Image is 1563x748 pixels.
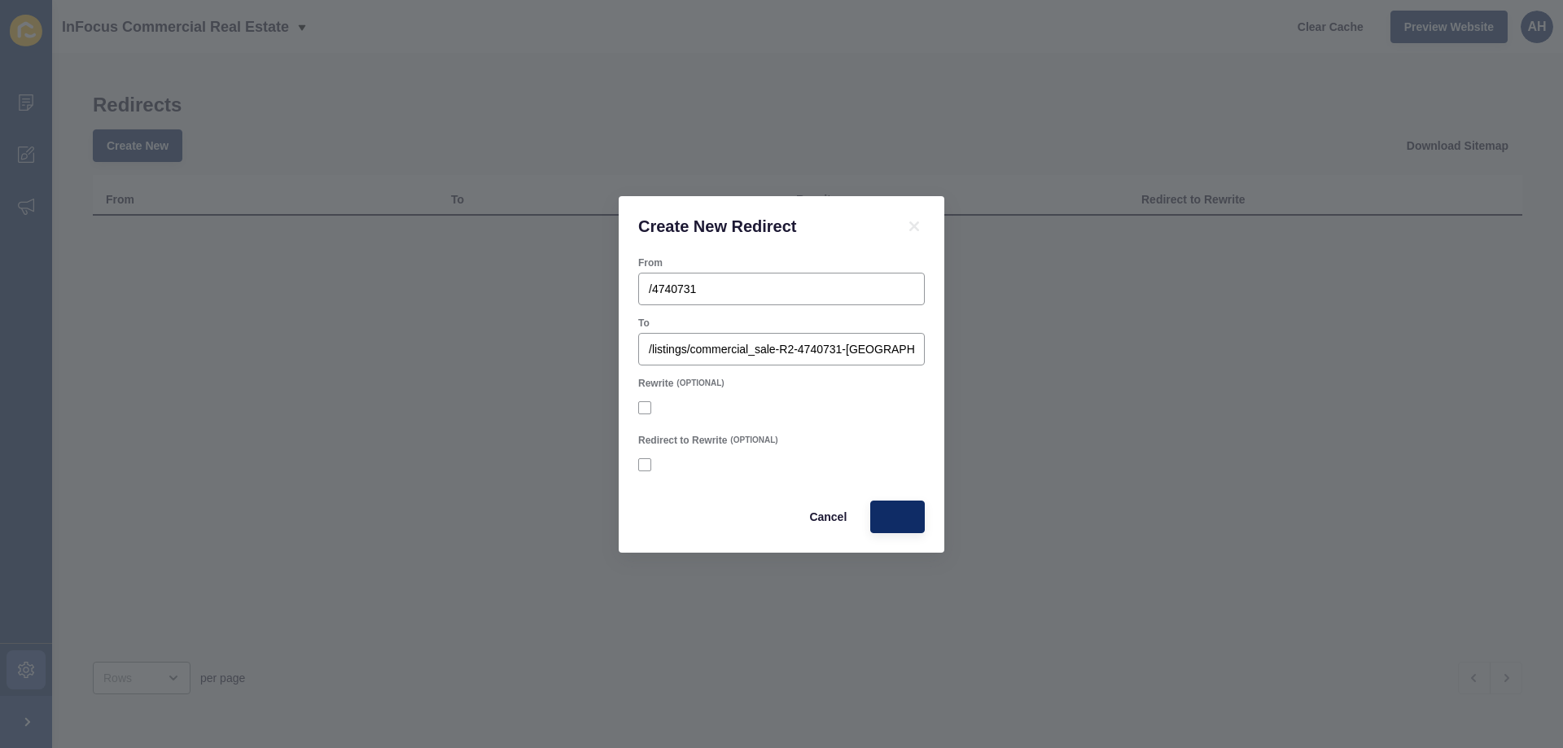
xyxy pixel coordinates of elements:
span: (OPTIONAL) [676,378,724,389]
label: From [638,256,663,269]
span: Cancel [809,509,847,525]
label: Redirect to Rewrite [638,434,727,447]
button: Cancel [795,501,860,533]
h1: Create New Redirect [638,216,884,237]
label: Rewrite [638,377,673,390]
span: (OPTIONAL) [730,435,777,446]
label: To [638,317,650,330]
